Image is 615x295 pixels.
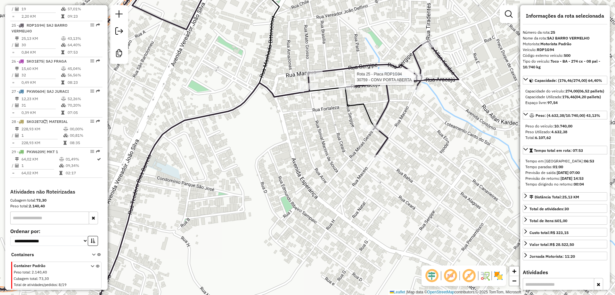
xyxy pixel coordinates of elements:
i: % de utilização do peso [61,67,66,71]
td: 70,20% [67,102,100,108]
td: 2,20 KM [21,13,61,20]
span: PKW6209 [27,149,44,154]
strong: 6.107,62 [535,135,551,140]
td: 45,04% [67,65,100,72]
strong: 25 [551,30,555,35]
strong: SAJ BARRO VERMELHO [547,36,590,40]
span: 73,30 [39,276,49,281]
td: 15,60 KM [21,65,61,72]
span: : [30,270,31,274]
strong: 2.140,40 [29,204,45,208]
span: Peso do veículo: [525,124,572,128]
a: Custo total:R$ 323,15 [523,228,607,237]
a: Valor total:R$ 28.522,50 [523,240,607,248]
div: Motorista: [523,41,607,47]
strong: 176,46 [562,94,575,99]
td: 56,56% [67,72,100,78]
div: Previsão de retorno: [525,176,605,181]
i: Distância Total [15,67,19,71]
span: Peso: (4.632,38/10.740,00) 43,13% [536,113,600,118]
div: Tempo total em rota: 07:53 [523,156,607,190]
td: / [12,72,15,78]
span: Containers [11,251,84,258]
div: Map data © contributors,© 2025 TomTom, Microsoft [388,290,523,295]
td: 08:23 [67,79,100,86]
i: Distância Total [15,157,19,161]
i: Total de Atividades [15,43,19,47]
img: Fluxo de ruas [480,271,490,281]
i: Rota otimizada [97,157,101,161]
span: | [406,290,407,294]
a: Criar modelo [113,47,126,61]
td: = [12,140,15,146]
strong: 73,30 [36,198,46,203]
i: Distância Total [15,97,19,101]
span: 8/19 [59,282,67,287]
a: Zoom out [509,276,519,286]
td: 07:05 [67,109,100,116]
strong: 601,00 [555,218,567,223]
div: Peso: (4.632,38/10.740,00) 43,13% [523,121,607,143]
div: Valor total: [529,242,574,247]
em: Opções [90,150,94,153]
td: 00,81% [70,132,100,139]
div: Nome da rota: [523,35,607,41]
td: 12,23 KM [21,96,61,102]
div: Espaço livre: [525,100,605,106]
div: Tempo em [GEOGRAPHIC_DATA]: [525,158,605,164]
td: 64,40% [67,42,100,48]
td: / [12,132,15,139]
strong: R$ 323,15 [550,230,569,235]
i: % de utilização da cubagem [61,43,66,47]
em: Opções [90,119,94,123]
i: Distância Total [15,37,19,40]
td: 228,93 KM [21,126,63,132]
td: 228,93 KM [21,140,63,146]
a: Exportar sessão [113,25,126,39]
div: Tipo do veículo: [523,58,607,70]
h4: Atividades [523,269,607,275]
td: / [12,6,15,12]
div: Número da rota: [523,30,607,35]
span: Tempo total em rota: 07:53 [534,148,583,153]
em: Rota exportada [96,59,100,63]
div: Total de itens: [529,218,567,224]
i: Tempo total em rota [59,171,62,175]
a: Peso: (4.632,38/10.740,00) 43,13% [523,111,607,119]
td: 52,26% [67,96,100,102]
td: 64,02 KM [21,156,59,162]
i: % de utilização do peso [63,127,68,131]
h4: Atividades não Roteirizadas [10,189,102,195]
td: 08:35 [70,140,100,146]
div: Peso total: [10,203,102,209]
td: 01,49% [65,156,96,162]
span: Peso total [14,270,30,274]
td: 30 [21,42,61,48]
i: Veículo já utilizado nesta sessão [43,120,46,124]
span: Cubagem total [14,276,37,281]
div: Cubagem total: [10,197,102,203]
span: SKO1E75 [27,59,43,64]
em: Rota exportada [96,89,100,93]
a: Distância Total:25,13 KM [523,192,607,201]
i: % de utilização do peso [61,97,66,101]
span: Total de atividades/pedidos [14,282,57,287]
div: Custo total: [529,230,569,236]
td: 31 [21,102,61,108]
span: : [37,276,38,281]
a: Zoom in [509,266,519,276]
div: Capacidade do veículo: [525,88,605,94]
div: Capacidade: (176,46/274,00) 64,40% [523,86,607,108]
a: Capacidade: (176,46/274,00) 64,40% [523,76,607,84]
span: | MKT 1 [44,149,58,154]
td: / [12,102,15,108]
button: Ordem crescente [88,236,98,246]
td: 32 [21,72,61,78]
strong: 274,00 [565,89,578,93]
strong: [DATE] 14:53 [561,176,584,181]
span: Exibir NR [443,268,458,283]
td: 0,84 KM [21,49,61,56]
strong: 06:53 [584,159,594,163]
i: % de utilização da cubagem [61,103,66,107]
td: 09:23 [67,13,100,20]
